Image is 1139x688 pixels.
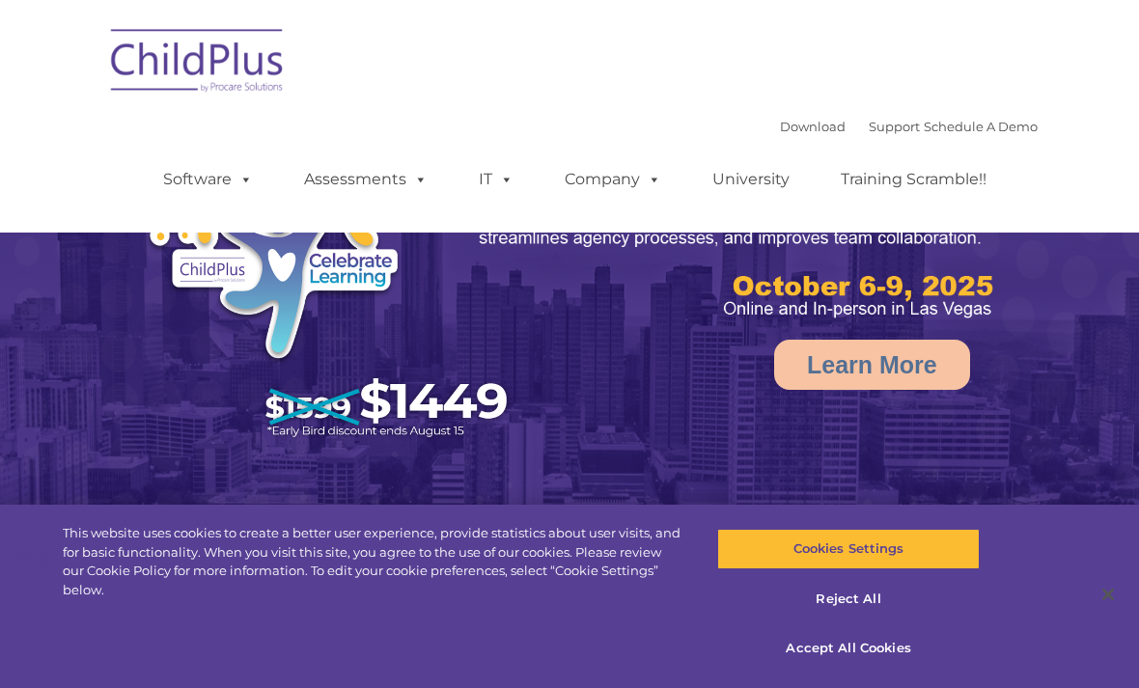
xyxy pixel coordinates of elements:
[717,579,979,619] button: Reject All
[1087,573,1129,616] button: Close
[285,160,447,199] a: Assessments
[693,160,809,199] a: University
[924,119,1038,134] a: Schedule A Demo
[144,160,272,199] a: Software
[774,340,970,390] a: Learn More
[101,15,294,112] img: ChildPlus by Procare Solutions
[459,160,533,199] a: IT
[545,160,681,199] a: Company
[717,529,979,569] button: Cookies Settings
[717,628,979,669] button: Accept All Cookies
[63,524,683,599] div: This website uses cookies to create a better user experience, provide statistics about user visit...
[869,119,920,134] a: Support
[821,160,1006,199] a: Training Scramble!!
[780,119,846,134] a: Download
[780,119,1038,134] font: |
